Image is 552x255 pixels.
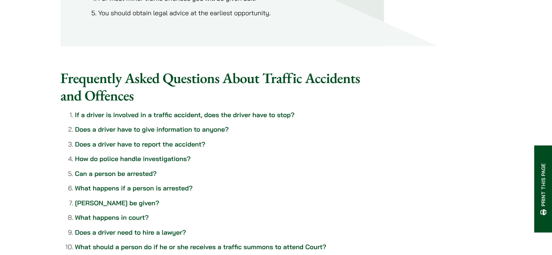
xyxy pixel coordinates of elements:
[75,213,149,222] a: What happens in court?
[61,69,384,104] h2: Frequently Asked Questions About Traffic Accidents and Offences
[75,169,157,178] a: Can a person be arrested?
[75,111,295,119] a: If a driver is involved in a traffic accident, does the driver have to stop?
[75,125,229,133] a: Does a driver have to give information to anyone?
[75,243,326,251] a: What should a person do if he or she receives a traffic summons to attend Court?
[75,184,193,192] a: What happens if a person is arrested?
[75,140,205,148] a: Does a driver have to report the accident?
[98,8,361,18] li: You should obtain legal advice at the earliest opportunity.
[75,155,191,163] a: How do police handle investigations?
[75,228,186,237] a: Does a driver need to hire a lawyer?
[75,199,159,207] a: [PERSON_NAME] be given?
